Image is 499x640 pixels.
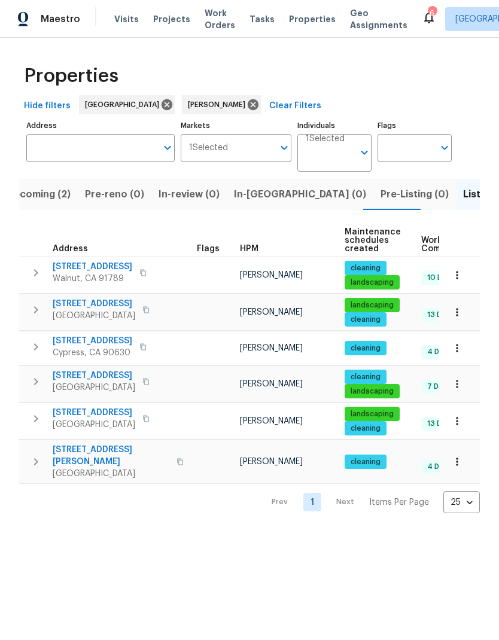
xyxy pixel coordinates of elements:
span: [STREET_ADDRESS][PERSON_NAME] [53,444,169,468]
span: 13 Done [422,419,460,429]
nav: Pagination Navigation [260,491,480,513]
span: Walnut, CA 91789 [53,273,132,285]
span: Upcoming (2) [7,186,71,203]
span: 4 Done [422,462,458,472]
span: landscaping [346,409,398,419]
span: landscaping [346,300,398,310]
span: [STREET_ADDRESS] [53,298,135,310]
span: Address [53,245,88,253]
span: Maestro [41,13,80,25]
label: Markets [181,122,292,129]
span: [GEOGRAPHIC_DATA] [53,419,135,431]
span: Properties [289,13,336,25]
span: In-review (0) [159,186,220,203]
label: Individuals [297,122,372,129]
span: Work Order Completion [421,236,497,253]
span: landscaping [346,386,398,397]
span: cleaning [346,372,385,382]
span: Pre-reno (0) [85,186,144,203]
span: [GEOGRAPHIC_DATA] [53,382,135,394]
span: [PERSON_NAME] [240,344,303,352]
span: Projects [153,13,190,25]
span: [GEOGRAPHIC_DATA] [53,310,135,322]
span: Flags [197,245,220,253]
span: Maintenance schedules created [345,228,401,253]
button: Hide filters [19,95,75,117]
span: [PERSON_NAME] [240,380,303,388]
span: [PERSON_NAME] [240,271,303,279]
span: Hide filters [24,99,71,114]
span: [STREET_ADDRESS] [53,261,132,273]
button: Open [159,139,176,156]
div: [PERSON_NAME] [182,95,261,114]
span: 4 Done [422,347,458,357]
span: Properties [24,70,118,82]
span: 1 Selected [306,134,345,144]
span: [GEOGRAPHIC_DATA] [85,99,164,111]
span: Clear Filters [269,99,321,114]
span: cleaning [346,457,385,467]
span: cleaning [346,315,385,325]
div: 6 [428,7,436,19]
span: [PERSON_NAME] [240,417,303,425]
span: In-[GEOGRAPHIC_DATA] (0) [234,186,366,203]
label: Flags [378,122,452,129]
span: [PERSON_NAME] [240,458,303,466]
span: [PERSON_NAME] [188,99,250,111]
span: Visits [114,13,139,25]
span: Geo Assignments [350,7,407,31]
span: cleaning [346,423,385,434]
p: Items Per Page [369,496,429,508]
span: Pre-Listing (0) [381,186,449,203]
span: Cypress, CA 90630 [53,347,132,359]
button: Open [356,144,373,161]
button: Open [436,139,453,156]
button: Clear Filters [264,95,326,117]
span: cleaning [346,343,385,353]
span: [STREET_ADDRESS] [53,407,135,419]
span: 10 Done [422,273,461,283]
div: 25 [443,487,480,518]
span: HPM [240,245,258,253]
span: [STREET_ADDRESS] [53,370,135,382]
span: 1 Selected [189,143,228,153]
span: 7 Done [422,382,457,392]
span: landscaping [346,278,398,288]
label: Address [26,122,175,129]
button: Open [276,139,293,156]
span: cleaning [346,263,385,273]
span: Work Orders [205,7,235,31]
div: [GEOGRAPHIC_DATA] [79,95,175,114]
span: [PERSON_NAME] [240,308,303,316]
span: [STREET_ADDRESS] [53,335,132,347]
a: Goto page 1 [303,493,321,511]
span: 13 Done [422,310,460,320]
span: [GEOGRAPHIC_DATA] [53,468,169,480]
span: Tasks [250,15,275,23]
